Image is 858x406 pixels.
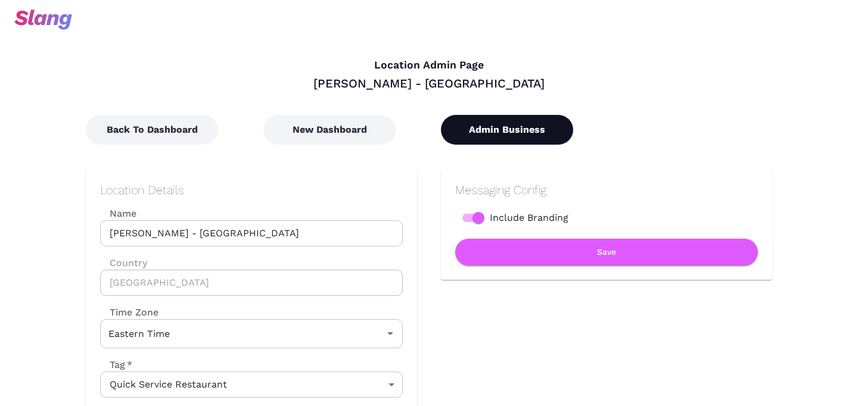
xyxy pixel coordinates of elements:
a: Back To Dashboard [86,124,218,135]
button: Admin Business [441,115,573,145]
img: svg+xml;base64,PHN2ZyB3aWR0aD0iOTciIGhlaWdodD0iMzQiIHZpZXdCb3g9IjAgMCA5NyAzNCIgZmlsbD0ibm9uZSIgeG... [14,10,72,30]
label: Time Zone [100,305,403,319]
button: Open [382,325,399,342]
label: Tag [100,358,132,371]
button: Back To Dashboard [86,115,218,145]
a: Admin Business [441,124,573,135]
button: Save [455,239,758,266]
span: Include Branding [490,211,568,225]
label: Country [100,256,403,270]
h2: Location Details [100,183,403,197]
a: New Dashboard [263,124,396,135]
div: [PERSON_NAME] - [GEOGRAPHIC_DATA] [86,76,772,91]
h2: Messaging Config [455,183,758,197]
button: New Dashboard [263,115,396,145]
div: Quick Service Restaurant [100,371,403,398]
label: Name [100,207,403,220]
h4: Location Admin Page [86,59,772,72]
